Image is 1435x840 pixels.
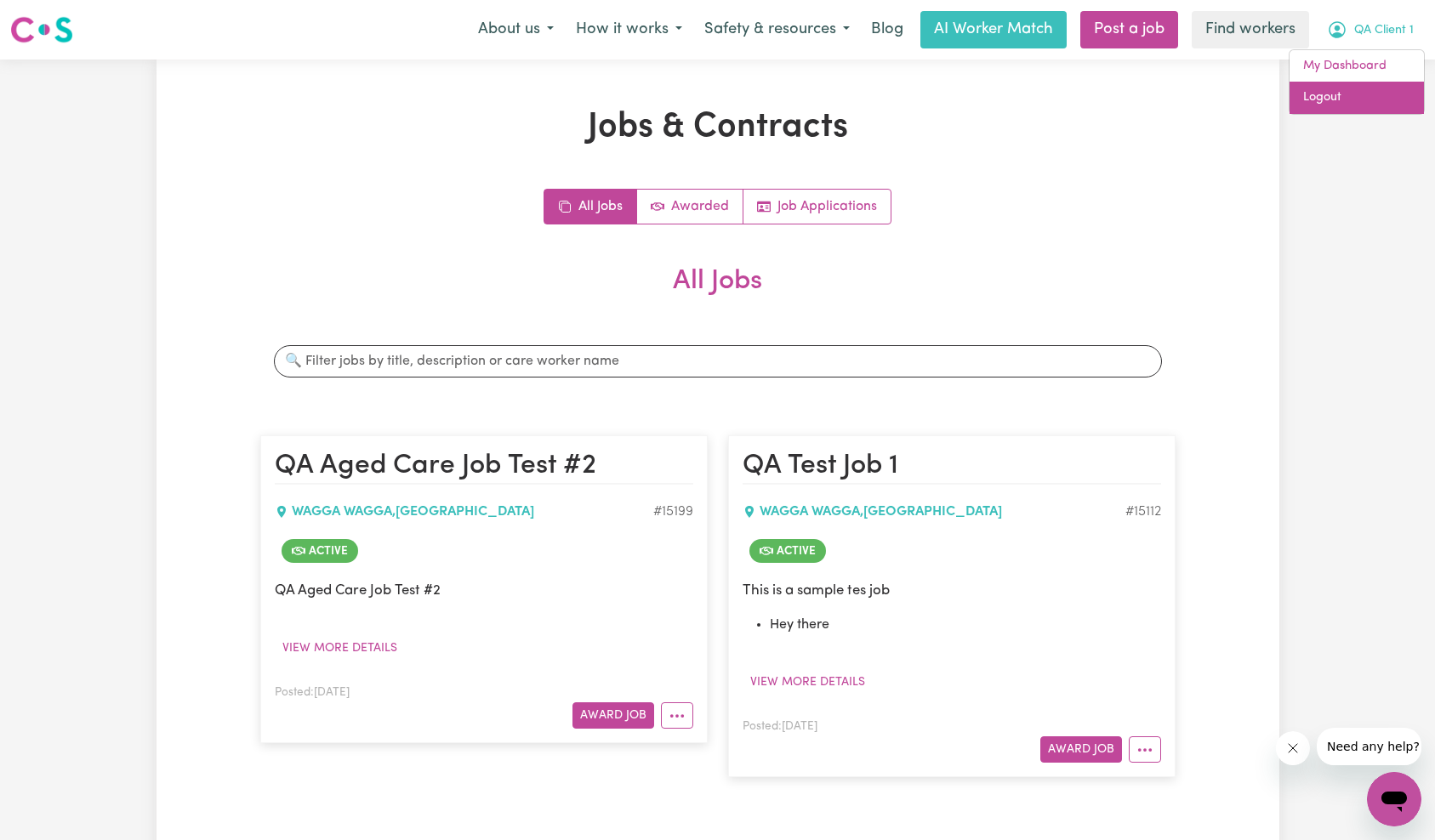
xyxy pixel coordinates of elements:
span: QA Client 1 [1354,21,1414,40]
p: This is a sample tes job [743,580,1161,601]
span: Job is active [749,539,826,563]
button: View more details [743,669,873,695]
span: Posted: [DATE] [743,721,817,732]
a: Find workers [1192,11,1309,48]
a: Blog [861,11,914,48]
a: Active jobs [637,190,743,224]
button: Award Job [1040,736,1122,763]
a: Job applications [743,190,891,224]
button: View more details [275,635,405,661]
a: Logout [1290,82,1424,114]
iframe: Message from company [1317,728,1421,765]
span: Posted: [DATE] [275,687,350,698]
h2: QA Aged Care Job Test #2 [275,450,693,484]
p: QA Aged Care Job Test #2 [275,580,693,601]
button: About us [467,12,565,48]
button: Safety & resources [693,12,861,48]
a: Careseekers logo [10,10,73,49]
a: Post a job [1080,11,1178,48]
iframe: Button to launch messaging window [1367,772,1421,826]
li: Hey there [770,615,1161,635]
iframe: Close message [1276,731,1310,765]
div: Job ID #15199 [653,502,693,522]
button: How it works [565,12,693,48]
h1: Jobs & Contracts [260,107,1176,148]
a: My Dashboard [1290,50,1424,82]
h2: All Jobs [260,265,1176,325]
div: My Account [1289,49,1425,115]
h2: QA Test Job 1 [743,450,1161,484]
a: AI Worker Match [920,11,1067,48]
img: Careseekers logo [10,14,73,45]
button: More options [661,702,693,729]
button: My Account [1316,12,1425,48]
a: All jobs [544,190,637,224]
button: Award Job [572,702,654,729]
input: 🔍 Filter jobs by title, description or care worker name [274,345,1162,377]
button: More options [1129,736,1161,763]
div: WAGGA WAGGA , [GEOGRAPHIC_DATA] [743,502,1125,522]
span: Job is active [282,539,358,563]
div: WAGGA WAGGA , [GEOGRAPHIC_DATA] [275,502,653,522]
div: Job ID #15112 [1125,502,1161,522]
